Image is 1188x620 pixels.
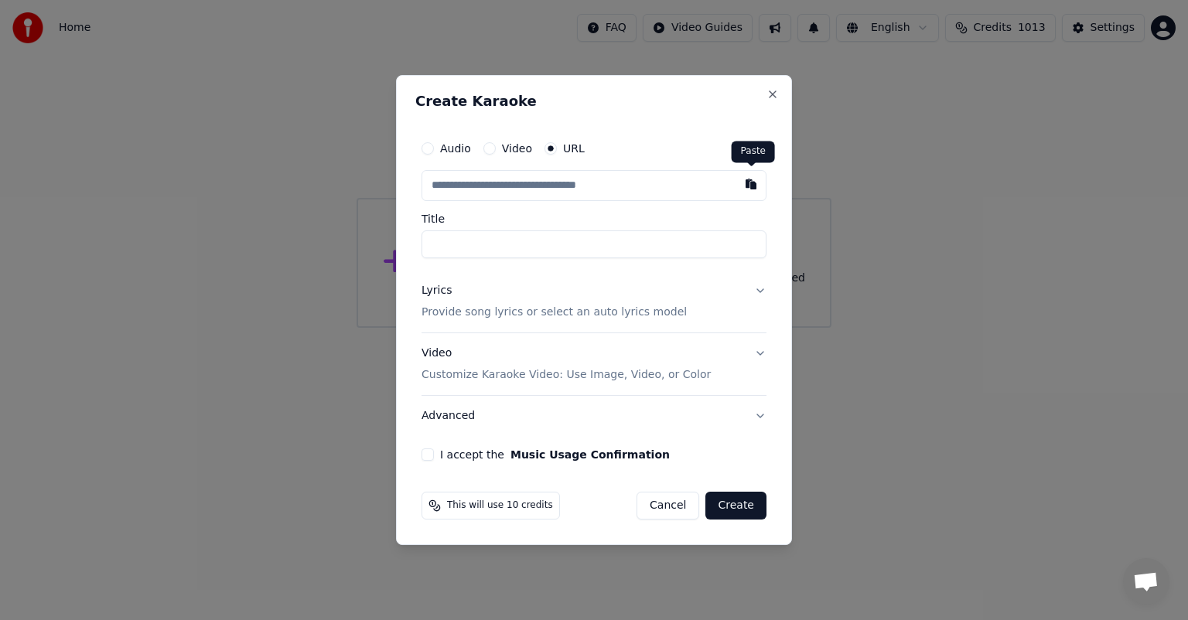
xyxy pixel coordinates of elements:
[422,271,766,332] button: LyricsProvide song lyrics or select an auto lyrics model
[732,141,775,162] div: Paste
[705,492,766,520] button: Create
[422,346,711,383] div: Video
[563,143,585,154] label: URL
[510,449,670,460] button: I accept the
[447,499,553,512] span: This will use 10 credits
[422,283,452,298] div: Lyrics
[415,94,773,108] h2: Create Karaoke
[440,143,471,154] label: Audio
[422,213,766,224] label: Title
[422,333,766,395] button: VideoCustomize Karaoke Video: Use Image, Video, or Color
[422,396,766,436] button: Advanced
[440,449,670,460] label: I accept the
[422,305,687,320] p: Provide song lyrics or select an auto lyrics model
[422,367,711,383] p: Customize Karaoke Video: Use Image, Video, or Color
[502,143,532,154] label: Video
[637,492,699,520] button: Cancel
